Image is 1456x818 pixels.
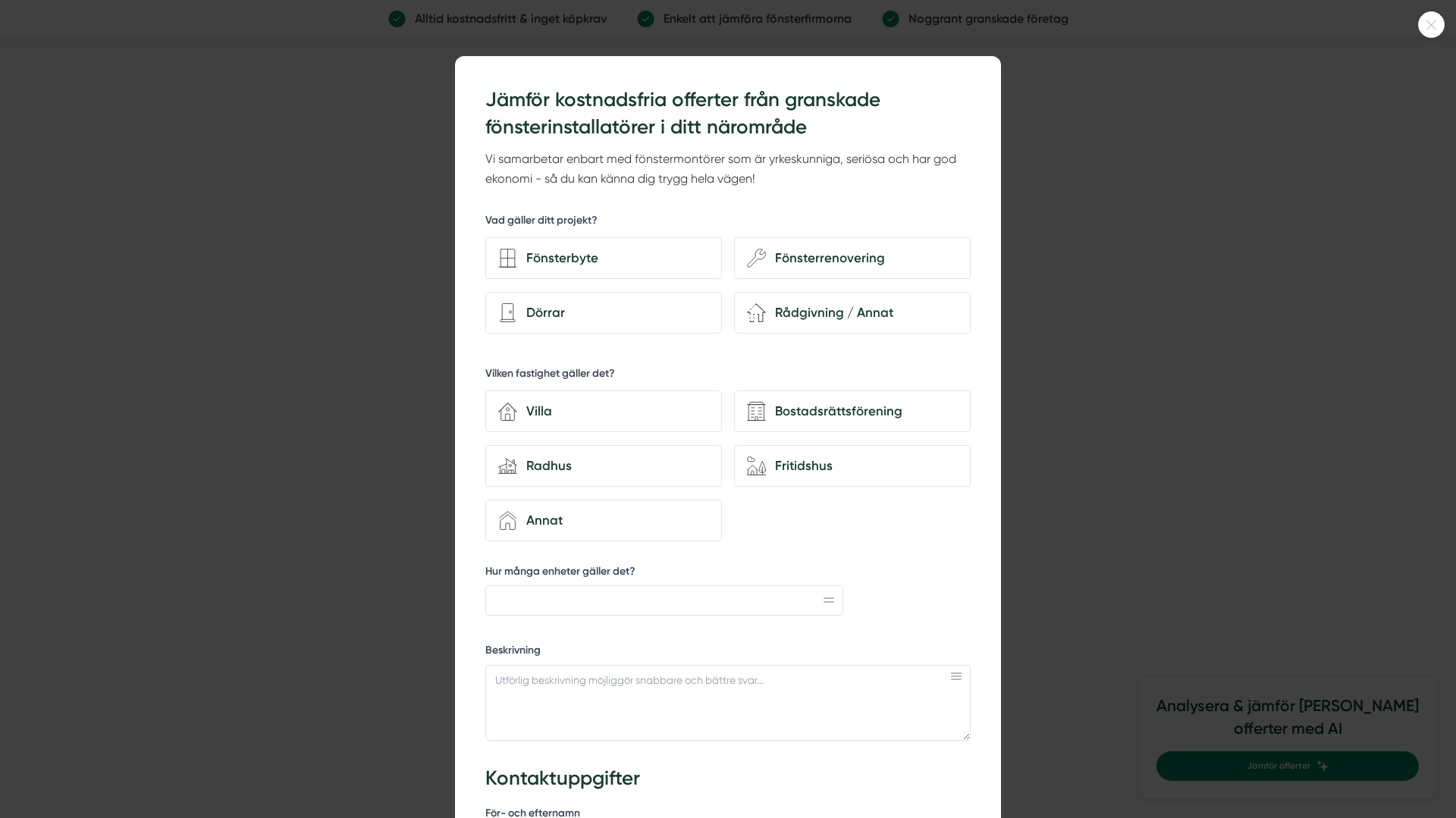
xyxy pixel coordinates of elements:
h3: Jämför kostnadsfria offerter från granskade fönsterinstallatörer i ditt närområde [485,86,971,142]
label: Hur många enheter gäller det? [485,564,843,583]
h5: Vad gäller ditt projekt? [485,213,598,232]
p: Vi samarbetar enbart med fönstermontörer som är yrkeskunniga, seriösa och har god ekonomi - så du... [485,149,971,190]
h5: Vilken fastighet gäller det? [485,366,615,385]
h3: Kontaktuppgifter [485,765,971,792]
label: Beskrivning [485,643,971,662]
